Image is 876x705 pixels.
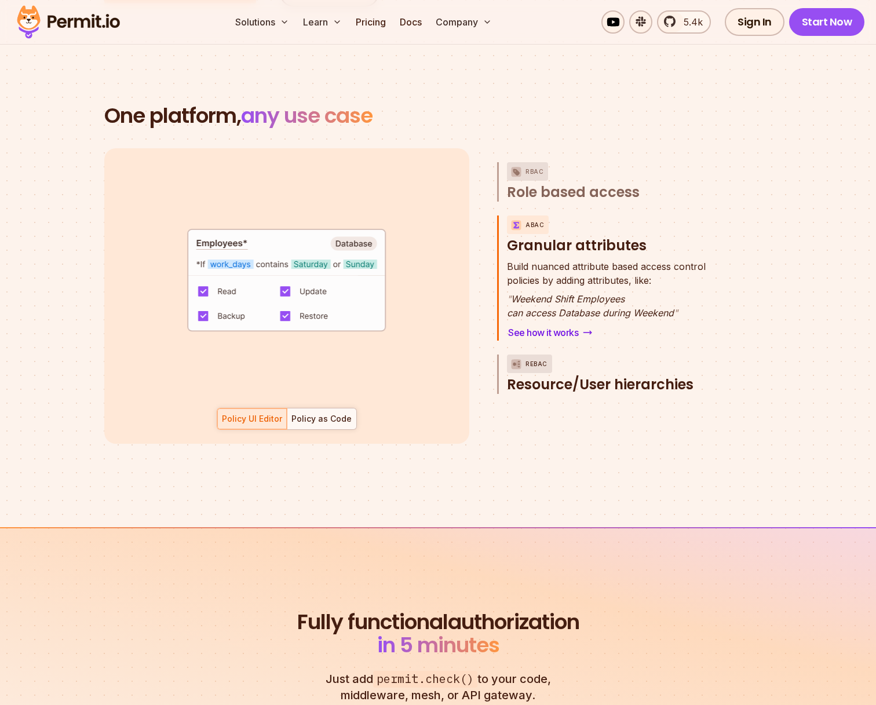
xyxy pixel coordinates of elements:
[313,671,563,703] p: Just add to your code, middleware, mesh, or API gateway.
[298,10,346,34] button: Learn
[525,355,547,373] p: ReBAC
[725,8,784,36] a: Sign In
[12,2,125,42] img: Permit logo
[104,104,772,127] h2: One platform,
[507,375,694,394] span: Resource/User hierarchies
[351,10,390,34] a: Pricing
[674,307,678,319] span: "
[789,8,865,36] a: Start Now
[241,101,373,130] span: any use case
[507,183,640,202] span: Role based access
[373,671,477,688] span: permit.check()
[431,10,497,34] button: Company
[507,292,706,320] p: Weekend Shift Employees can access Database during Weekend
[507,260,706,273] span: Build nuanced attribute based access control
[294,611,582,657] h2: authorization
[507,355,723,394] button: ReBACResource/User hierarchies
[657,10,711,34] a: 5.4k
[507,260,723,341] div: ABACGranular attributes
[677,15,703,29] span: 5.4k
[507,162,723,202] button: RBACRole based access
[297,611,448,634] span: Fully functional
[287,408,357,430] button: Policy as Code
[291,413,352,425] div: Policy as Code
[231,10,294,34] button: Solutions
[507,260,706,287] p: policies by adding attributes, like:
[525,162,543,181] p: RBAC
[395,10,426,34] a: Docs
[377,630,499,660] span: in 5 minutes
[507,324,593,341] a: See how it works
[507,293,511,305] span: "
